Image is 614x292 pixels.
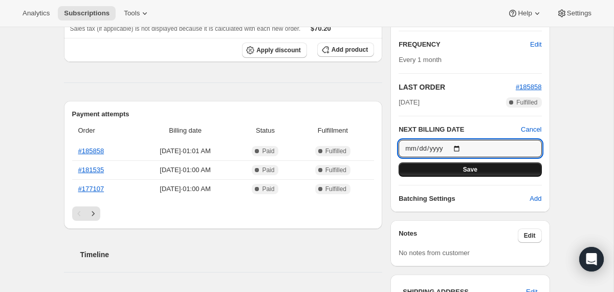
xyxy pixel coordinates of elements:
h2: FREQUENCY [399,39,530,50]
span: Analytics [23,9,50,17]
button: #185858 [516,82,542,92]
span: Billing date [138,126,233,136]
button: Edit [524,36,547,53]
span: Fulfilled [325,147,346,155]
span: Add product [332,46,368,54]
span: [DATE] [399,97,420,108]
button: Cancel [521,124,541,135]
h2: NEXT BILLING DATE [399,124,521,135]
nav: Pagination [72,206,375,221]
button: Add [523,191,547,207]
span: Edit [524,232,536,240]
span: Apply discount [256,46,301,54]
button: Apply discount [242,43,307,58]
span: Fulfilled [325,185,346,193]
a: #181535 [78,166,104,174]
span: Help [518,9,532,17]
h3: Notes [399,228,518,243]
span: Fulfilled [325,166,346,174]
button: Edit [518,228,542,243]
span: Sales tax (if applicable) is not displayed because it is calculated with each new order. [70,25,301,32]
span: [DATE] · 01:00 AM [138,165,233,175]
span: Subscriptions [64,9,109,17]
span: Save [463,165,477,174]
button: Tools [118,6,156,20]
h2: Payment attempts [72,109,375,119]
a: #185858 [78,147,104,155]
span: [DATE] · 01:01 AM [138,146,233,156]
button: Settings [551,6,598,20]
h2: Timeline [80,249,383,260]
span: Add [530,194,541,204]
span: Tools [124,9,140,17]
a: #185858 [516,83,542,91]
h6: Batching Settings [399,194,530,204]
button: Next [86,206,100,221]
span: No notes from customer [399,249,470,257]
span: [DATE] · 01:00 AM [138,184,233,194]
span: Paid [262,147,274,155]
button: Add product [317,43,374,57]
button: Analytics [16,6,56,20]
span: Every 1 month [399,56,442,64]
span: Settings [567,9,591,17]
button: Save [399,162,541,177]
span: $70.20 [311,25,331,32]
span: Paid [262,185,274,193]
button: Help [501,6,548,20]
div: Open Intercom Messenger [579,247,604,272]
a: #177107 [78,185,104,193]
button: Subscriptions [58,6,116,20]
span: Paid [262,166,274,174]
th: Order [72,119,135,142]
span: Edit [530,39,541,50]
h2: LAST ORDER [399,82,516,92]
span: Fulfillment [298,126,368,136]
span: Fulfilled [516,98,537,107]
span: Status [239,126,291,136]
